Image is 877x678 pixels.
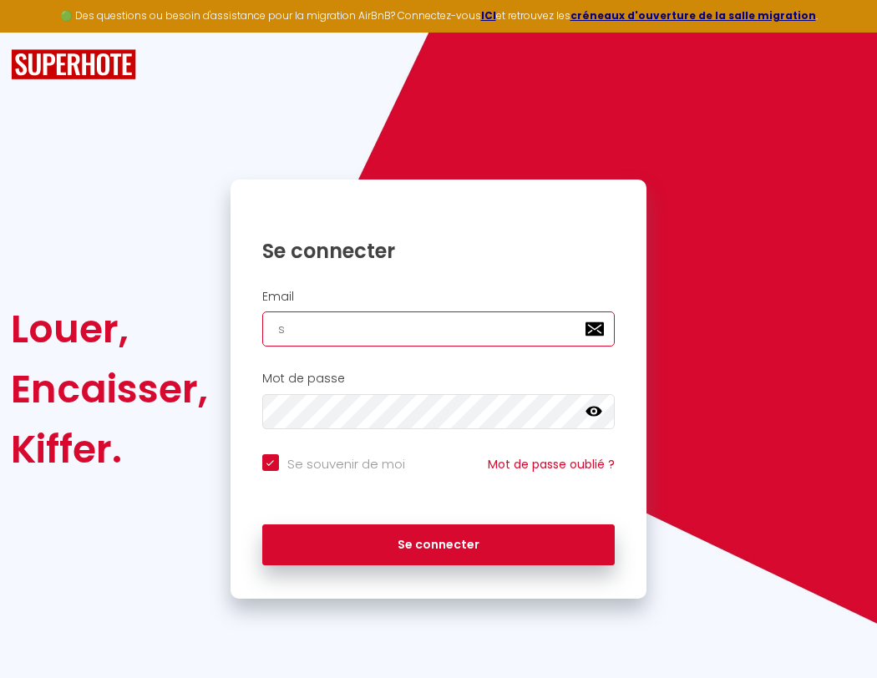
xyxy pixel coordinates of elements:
[11,359,208,419] div: Encaisser,
[262,372,616,386] h2: Mot de passe
[262,524,616,566] button: Se connecter
[488,456,615,473] a: Mot de passe oublié ?
[481,8,496,23] a: ICI
[11,299,208,359] div: Louer,
[262,238,616,264] h1: Se connecter
[262,311,616,347] input: Ton Email
[570,8,816,23] a: créneaux d'ouverture de la salle migration
[13,7,63,57] button: Ouvrir le widget de chat LiveChat
[11,419,208,479] div: Kiffer.
[11,49,136,80] img: SuperHote logo
[262,290,616,304] h2: Email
